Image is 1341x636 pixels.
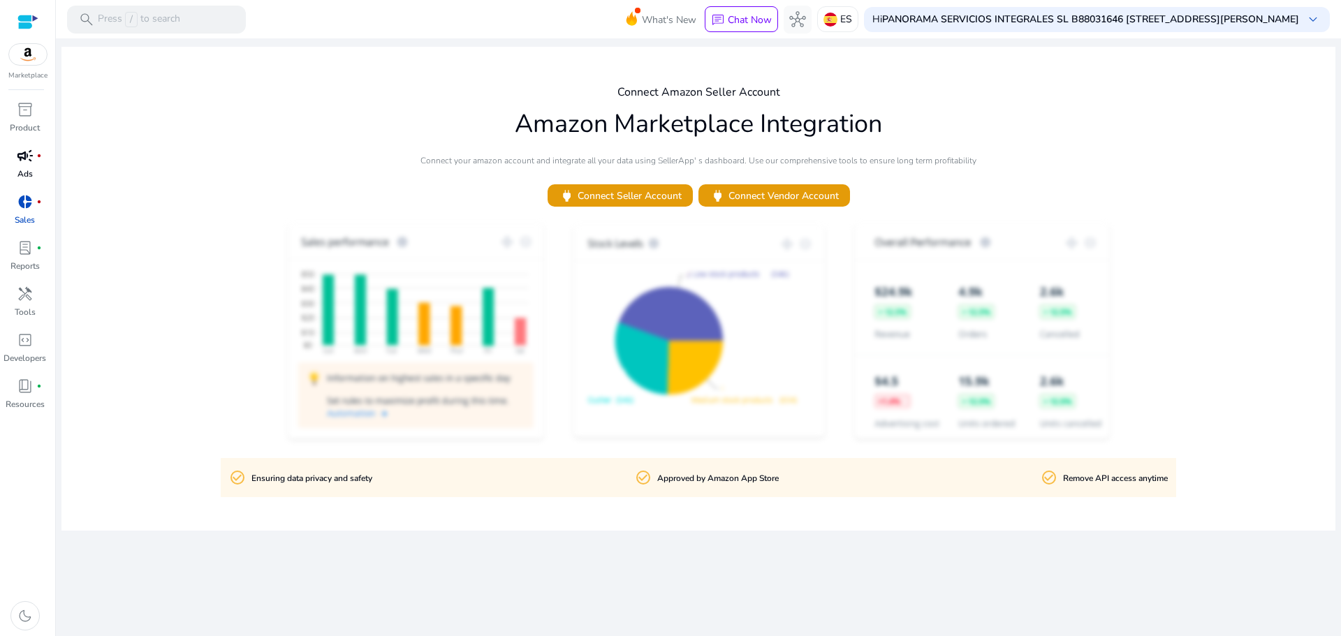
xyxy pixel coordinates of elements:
button: powerConnect Vendor Account [698,184,850,207]
span: lab_profile [17,239,34,256]
p: Connect your amazon account and integrate all your data using SellerApp' s dashboard. Use our com... [420,154,976,167]
p: Product [10,121,40,134]
mat-icon: check_circle_outline [229,469,246,486]
span: code_blocks [17,332,34,348]
p: Reports [10,260,40,272]
p: Hi [872,15,1299,24]
button: hub [784,6,812,34]
span: keyboard_arrow_down [1305,11,1321,28]
p: Remove API access anytime [1063,472,1168,485]
span: handyman [17,286,34,302]
h4: Connect Amazon Seller Account [617,86,780,99]
p: ES [840,7,852,31]
p: Sales [15,214,35,226]
b: PANORAMA SERVICIOS INTEGRALES SL B88031646 [STREET_ADDRESS][PERSON_NAME] [882,13,1299,26]
p: Ads [17,168,33,180]
span: fiber_manual_record [36,153,42,158]
p: Approved by Amazon App Store [657,472,779,485]
span: donut_small [17,193,34,210]
span: inventory_2 [17,101,34,118]
p: Tools [15,306,36,318]
p: Ensuring data privacy and safety [251,472,372,485]
p: Chat Now [728,13,772,27]
span: fiber_manual_record [36,383,42,389]
img: amazon.svg [9,44,47,65]
span: dark_mode [17,607,34,624]
span: campaign [17,147,34,164]
span: hub [789,11,806,28]
mat-icon: check_circle_outline [635,469,652,486]
span: Connect Vendor Account [710,188,839,204]
button: chatChat Now [705,6,778,33]
span: chat [711,13,725,27]
span: fiber_manual_record [36,245,42,251]
p: Resources [6,398,45,411]
span: / [125,12,138,27]
span: What's New [642,8,696,32]
p: Marketplace [8,71,47,81]
span: book_4 [17,378,34,394]
span: power [559,188,575,204]
span: power [710,188,726,204]
span: search [78,11,95,28]
span: Connect Seller Account [559,188,682,204]
mat-icon: check_circle_outline [1041,469,1057,486]
p: Press to search [98,12,180,27]
img: es.svg [823,13,837,27]
span: fiber_manual_record [36,199,42,205]
h1: Amazon Marketplace Integration [515,109,882,139]
button: powerConnect Seller Account [548,184,693,207]
p: Developers [3,352,46,364]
